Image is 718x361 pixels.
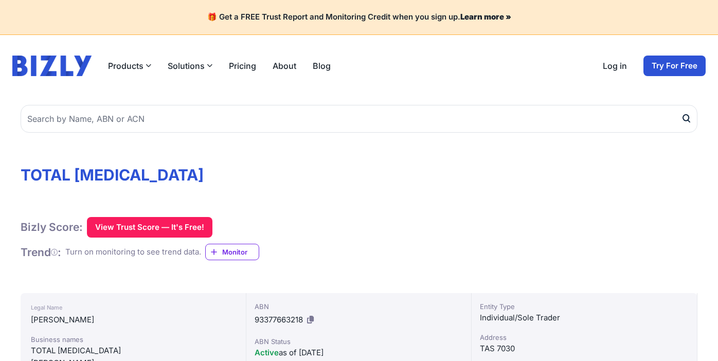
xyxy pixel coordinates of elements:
div: ABN Status [255,336,463,347]
span: 93377663218 [255,315,303,324]
div: Business names [31,334,236,345]
div: Address [480,332,689,342]
h1: Trend : [21,245,61,259]
div: as of [DATE] [255,347,463,359]
input: Search by Name, ABN or ACN [21,105,697,133]
div: Legal Name [31,301,236,314]
a: Learn more » [460,12,511,22]
div: TOTAL [MEDICAL_DATA] [31,345,236,357]
h1: TOTAL [MEDICAL_DATA] [21,166,697,184]
button: View Trust Score — It's Free! [87,217,212,238]
button: Products [108,60,151,72]
a: Log in [603,60,627,72]
button: Solutions [168,60,212,72]
a: About [273,60,296,72]
span: Monitor [222,247,259,257]
a: Pricing [229,60,256,72]
div: [PERSON_NAME] [31,314,236,326]
div: Turn on monitoring to see trend data. [65,246,201,258]
div: ABN [255,301,463,312]
h1: Bizly Score: [21,220,83,234]
span: Active [255,348,279,357]
a: Blog [313,60,331,72]
div: TAS 7030 [480,342,689,355]
a: Monitor [205,244,259,260]
div: Entity Type [480,301,689,312]
a: Try For Free [643,56,706,76]
div: Individual/Sole Trader [480,312,689,324]
h4: 🎁 Get a FREE Trust Report and Monitoring Credit when you sign up. [12,12,706,22]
